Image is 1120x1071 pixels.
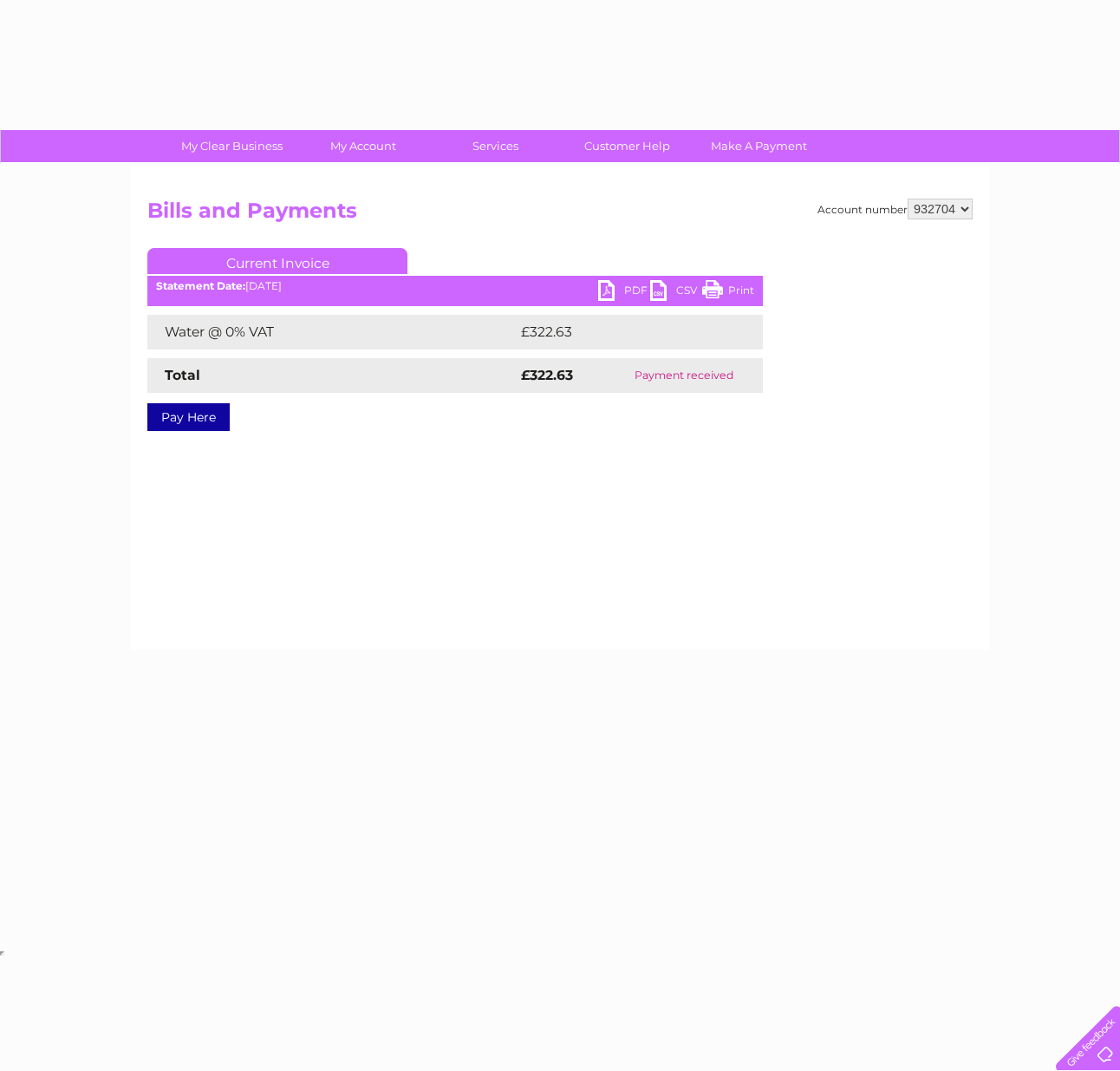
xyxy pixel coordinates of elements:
a: Customer Help [556,130,699,162]
h2: Bills and Payments [147,199,973,232]
a: My Account [292,130,435,162]
strong: £322.63 [521,367,573,383]
a: Current Invoice [147,248,407,274]
td: £322.63 [517,315,732,349]
a: CSV [650,280,702,305]
a: Print [702,280,754,305]
a: Make A Payment [687,130,830,162]
b: Statement Date: [156,279,245,292]
a: PDF [598,280,650,305]
strong: Total [165,367,200,383]
a: Pay Here [147,403,230,431]
td: Payment received [605,358,763,393]
td: Water @ 0% VAT [147,315,517,349]
a: Services [424,130,567,162]
div: Account number [817,199,973,219]
div: [DATE] [147,280,763,292]
a: My Clear Business [160,130,303,162]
